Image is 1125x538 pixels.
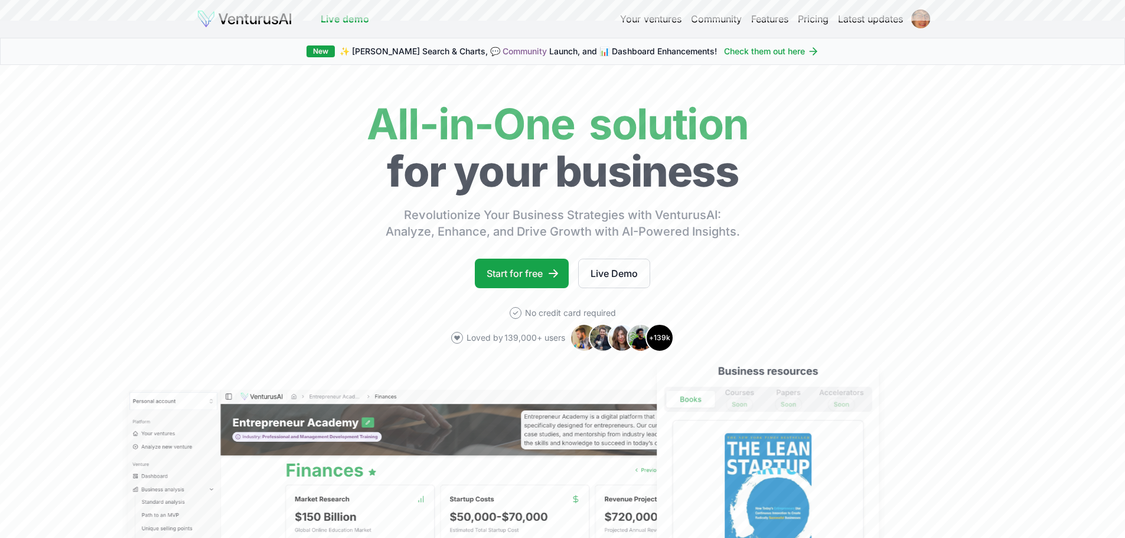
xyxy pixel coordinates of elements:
[608,324,636,352] img: Avatar 3
[503,46,547,56] a: Community
[306,45,335,57] div: New
[589,324,617,352] img: Avatar 2
[475,259,569,288] a: Start for free
[627,324,655,352] img: Avatar 4
[570,324,598,352] img: Avatar 1
[724,45,819,57] a: Check them out here
[340,45,717,57] span: ✨ [PERSON_NAME] Search & Charts, 💬 Launch, and 📊 Dashboard Enhancements!
[578,259,650,288] a: Live Demo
